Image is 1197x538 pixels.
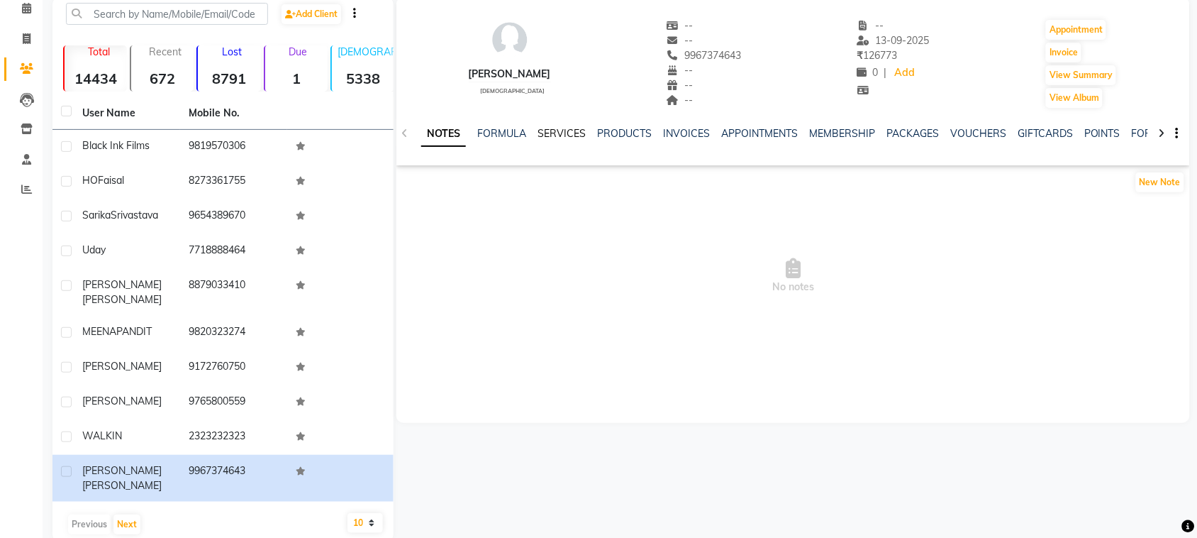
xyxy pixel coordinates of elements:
strong: 1 [265,70,328,87]
strong: 5338 [332,70,394,87]
span: -- [667,94,694,106]
td: 9172760750 [180,351,286,385]
td: 8273361755 [180,165,286,199]
span: -- [667,34,694,47]
button: New Note [1136,172,1184,192]
span: 9967374643 [667,49,742,62]
a: APPOINTMENTS [721,127,798,140]
span: | [884,65,887,80]
p: Due [268,45,328,58]
span: 126773 [857,49,898,62]
span: [PERSON_NAME] [82,293,162,306]
th: User Name [74,97,180,130]
td: 9967374643 [180,455,286,502]
a: Add [893,63,918,83]
input: Search by Name/Mobile/Email/Code [66,3,268,25]
a: VOUCHERS [950,127,1006,140]
span: Black Ink Films [82,139,150,152]
img: avatar [489,18,531,61]
a: MEMBERSHIP [809,127,875,140]
span: -- [667,19,694,32]
p: Total [70,45,127,58]
span: WALK [82,429,112,442]
a: PRODUCTS [597,127,652,140]
a: NOTES [421,121,466,147]
span: [PERSON_NAME] [82,360,162,373]
span: [PERSON_NAME] [82,278,162,291]
span: 13-09-2025 [857,34,930,47]
button: Invoice [1046,43,1081,62]
span: IN [112,429,122,442]
button: Next [113,515,140,534]
p: Recent [137,45,194,58]
a: PACKAGES [886,127,939,140]
span: HO [82,174,98,187]
td: 8879033410 [180,269,286,316]
span: ₹ [857,49,864,62]
span: No notes [396,205,1190,347]
span: PANDIT [116,325,152,338]
span: Faisal [98,174,124,187]
span: -- [857,19,884,32]
button: View Album [1046,88,1103,108]
div: [PERSON_NAME] [469,67,551,82]
span: [PERSON_NAME] [82,395,162,407]
span: -- [667,79,694,92]
p: Lost [204,45,260,58]
span: MEENA [82,325,116,338]
a: FORMS [1132,127,1167,140]
a: FORMULA [477,127,526,140]
td: 9654389670 [180,199,286,234]
a: GIFTCARDS [1018,127,1073,140]
span: [PERSON_NAME] [82,464,162,477]
td: 2323232323 [180,420,286,455]
a: SERVICES [538,127,586,140]
strong: 8791 [198,70,260,87]
td: 9765800559 [180,385,286,420]
button: Appointment [1046,20,1106,40]
strong: 14434 [65,70,127,87]
button: View Summary [1046,65,1116,85]
a: POINTS [1084,127,1120,140]
td: 9819570306 [180,130,286,165]
span: Uday [82,243,106,256]
a: Add Client [282,4,341,24]
span: 0 [857,66,879,79]
p: [DEMOGRAPHIC_DATA] [338,45,394,58]
span: Sarika [82,209,111,221]
span: -- [667,64,694,77]
span: [DEMOGRAPHIC_DATA] [480,87,545,94]
a: INVOICES [663,127,710,140]
td: 7718888464 [180,234,286,269]
span: Srivastava [111,209,158,221]
strong: 672 [131,70,194,87]
th: Mobile No. [180,97,286,130]
span: [PERSON_NAME] [82,479,162,492]
td: 9820323274 [180,316,286,351]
